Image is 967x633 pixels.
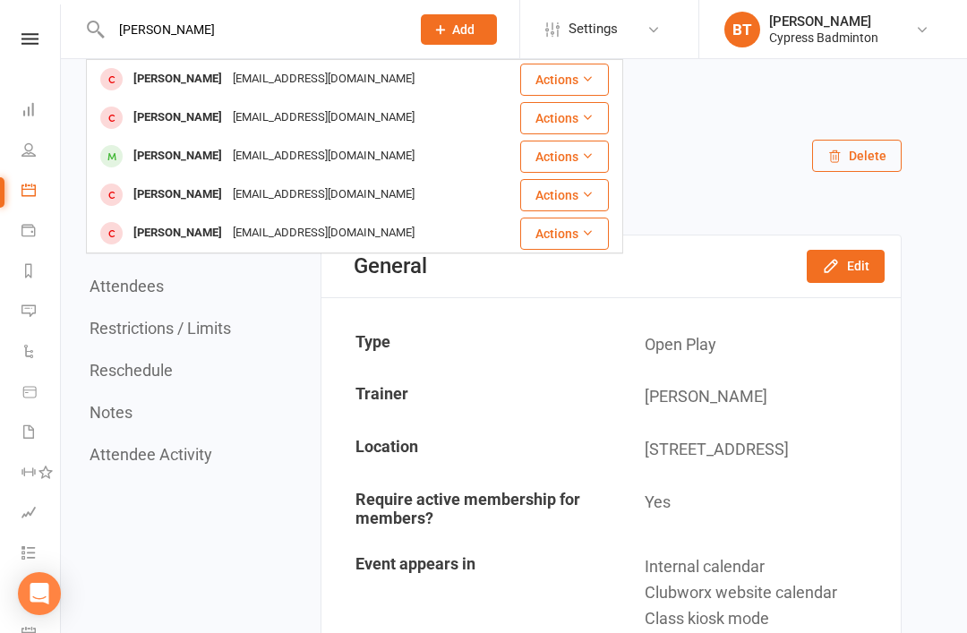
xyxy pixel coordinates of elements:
[227,143,420,169] div: [EMAIL_ADDRESS][DOMAIN_NAME]
[227,105,420,131] div: [EMAIL_ADDRESS][DOMAIN_NAME]
[90,361,173,380] button: Reschedule
[612,372,900,423] td: [PERSON_NAME]
[520,64,609,96] button: Actions
[452,22,475,37] span: Add
[520,179,609,211] button: Actions
[323,372,611,423] td: Trainer
[128,182,227,208] div: [PERSON_NAME]
[21,252,62,293] a: Reports
[128,105,227,131] div: [PERSON_NAME]
[520,141,609,173] button: Actions
[90,445,212,464] button: Attendee Activity
[323,477,611,540] td: Require active membership for members?
[323,424,611,475] td: Location
[21,172,62,212] a: Calendar
[21,132,62,172] a: People
[128,143,227,169] div: [PERSON_NAME]
[569,9,618,49] span: Settings
[21,91,62,132] a: Dashboard
[724,12,760,47] div: BT
[354,253,427,278] div: General
[18,572,61,615] div: Open Intercom Messenger
[90,403,133,422] button: Notes
[227,182,420,208] div: [EMAIL_ADDRESS][DOMAIN_NAME]
[106,17,398,42] input: Search...
[21,212,62,252] a: Payments
[90,277,164,295] button: Attendees
[769,13,878,30] div: [PERSON_NAME]
[90,319,231,338] button: Restrictions / Limits
[807,250,885,282] button: Edit
[227,66,420,92] div: [EMAIL_ADDRESS][DOMAIN_NAME]
[21,373,62,414] a: Product Sales
[421,14,497,45] button: Add
[128,66,227,92] div: [PERSON_NAME]
[21,494,62,535] a: Assessments
[769,30,878,46] div: Cypress Badminton
[612,477,900,540] td: Yes
[520,102,609,134] button: Actions
[612,320,900,371] td: Open Play
[645,554,887,580] div: Internal calendar
[323,320,611,371] td: Type
[812,140,902,172] button: Delete
[128,220,227,246] div: [PERSON_NAME]
[645,580,887,606] div: Clubworx website calendar
[645,606,887,632] div: Class kiosk mode
[520,218,609,250] button: Actions
[612,424,900,475] td: [STREET_ADDRESS]
[227,220,420,246] div: [EMAIL_ADDRESS][DOMAIN_NAME]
